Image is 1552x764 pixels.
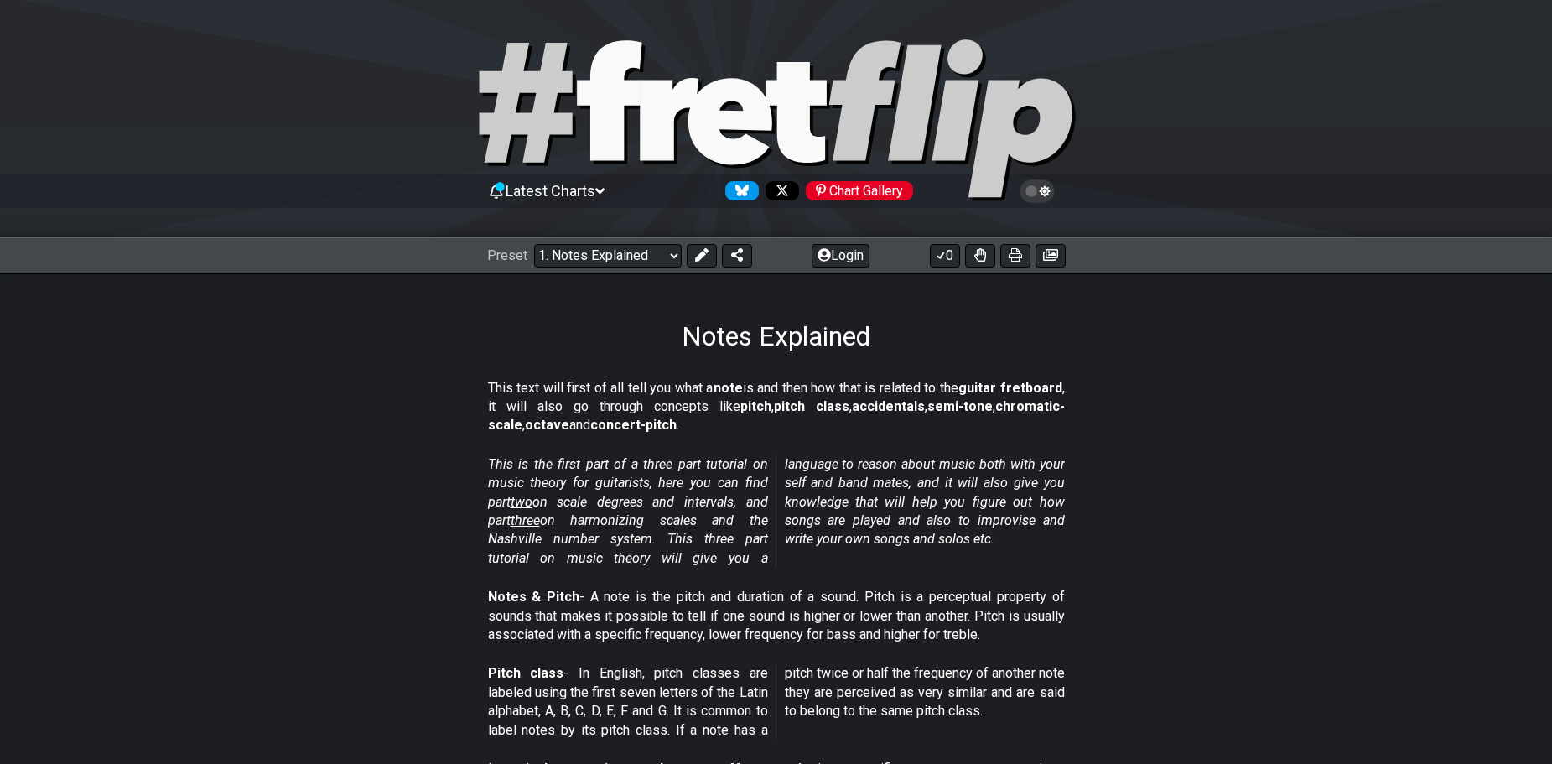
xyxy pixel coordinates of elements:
[774,398,849,414] strong: pitch class
[719,181,759,200] a: Follow #fretflip at Bluesky
[812,244,869,268] button: Login
[687,244,717,268] button: Edit Preset
[488,379,1065,435] p: This text will first of all tell you what a is and then how that is related to the , it will also...
[722,244,752,268] button: Share Preset
[714,380,743,396] strong: note
[506,182,595,200] span: Latest Charts
[488,664,1065,740] p: - In English, pitch classes are labeled using the first seven letters of the Latin alphabet, A, B...
[740,398,771,414] strong: pitch
[682,320,870,352] h1: Notes Explained
[525,417,569,433] strong: octave
[927,398,993,414] strong: semi-tone
[488,589,579,605] strong: Notes & Pitch
[590,417,677,433] strong: concert-pitch
[511,494,532,510] span: two
[852,398,925,414] strong: accidentals
[1028,184,1047,199] span: Toggle light / dark theme
[930,244,960,268] button: 0
[487,247,527,263] span: Preset
[759,181,799,200] a: Follow #fretflip at X
[534,244,682,268] select: Preset
[488,665,564,681] strong: Pitch class
[958,380,1062,396] strong: guitar fretboard
[806,181,913,200] div: Chart Gallery
[799,181,913,200] a: #fretflip at Pinterest
[511,512,540,528] span: three
[1036,244,1066,268] button: Create image
[965,244,995,268] button: Toggle Dexterity for all fretkits
[488,456,1065,566] em: This is the first part of a three part tutorial on music theory for guitarists, here you can find...
[488,588,1065,644] p: - A note is the pitch and duration of a sound. Pitch is a perceptual property of sounds that make...
[1000,244,1030,268] button: Print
